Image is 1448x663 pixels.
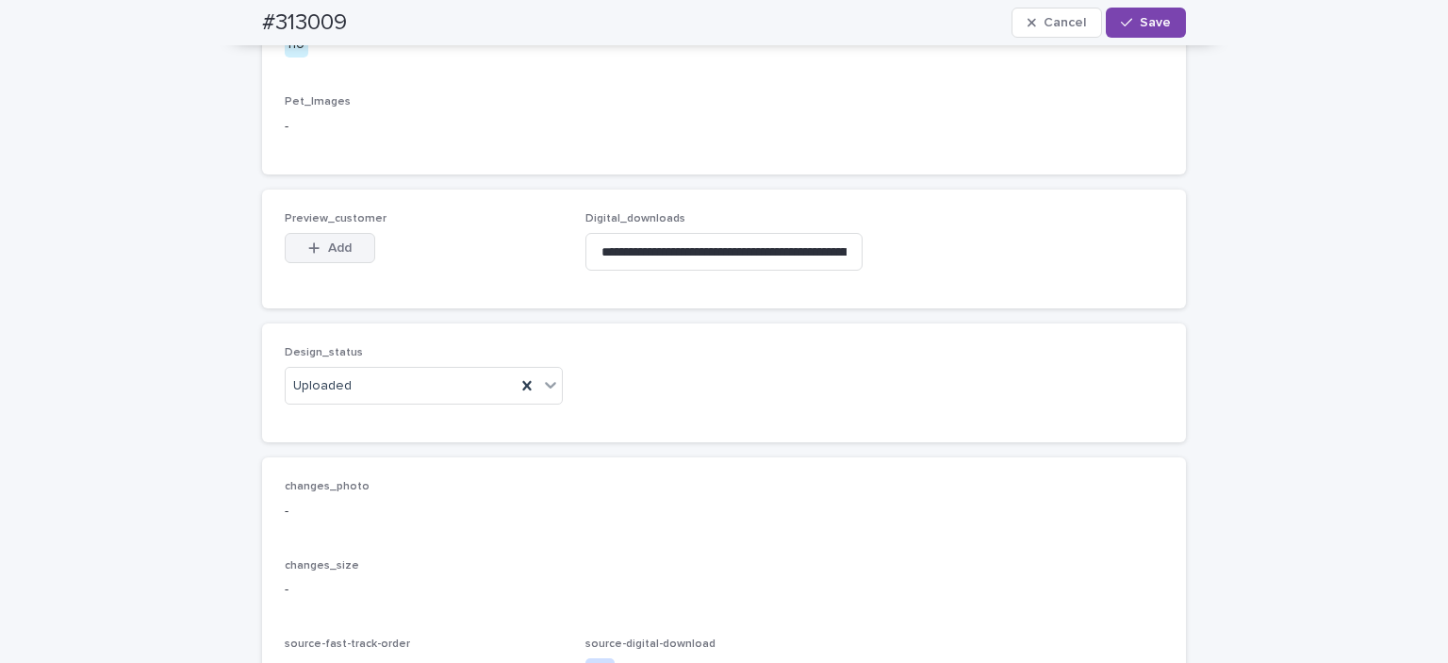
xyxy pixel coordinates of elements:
[285,560,359,572] span: changes_size
[585,638,716,650] span: source-digital-download
[285,347,363,358] span: Design_status
[262,9,347,37] h2: #313009
[585,213,685,224] span: Digital_downloads
[1044,16,1086,29] span: Cancel
[285,96,351,108] span: Pet_Images
[285,233,375,263] button: Add
[328,241,352,255] span: Add
[285,502,1163,522] p: -
[1140,16,1171,29] span: Save
[285,117,1163,137] p: -
[285,481,370,492] span: changes_photo
[285,213,387,224] span: Preview_customer
[1106,8,1186,38] button: Save
[293,376,352,396] span: Uploaded
[285,638,410,650] span: source-fast-track-order
[285,580,1163,600] p: -
[1012,8,1102,38] button: Cancel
